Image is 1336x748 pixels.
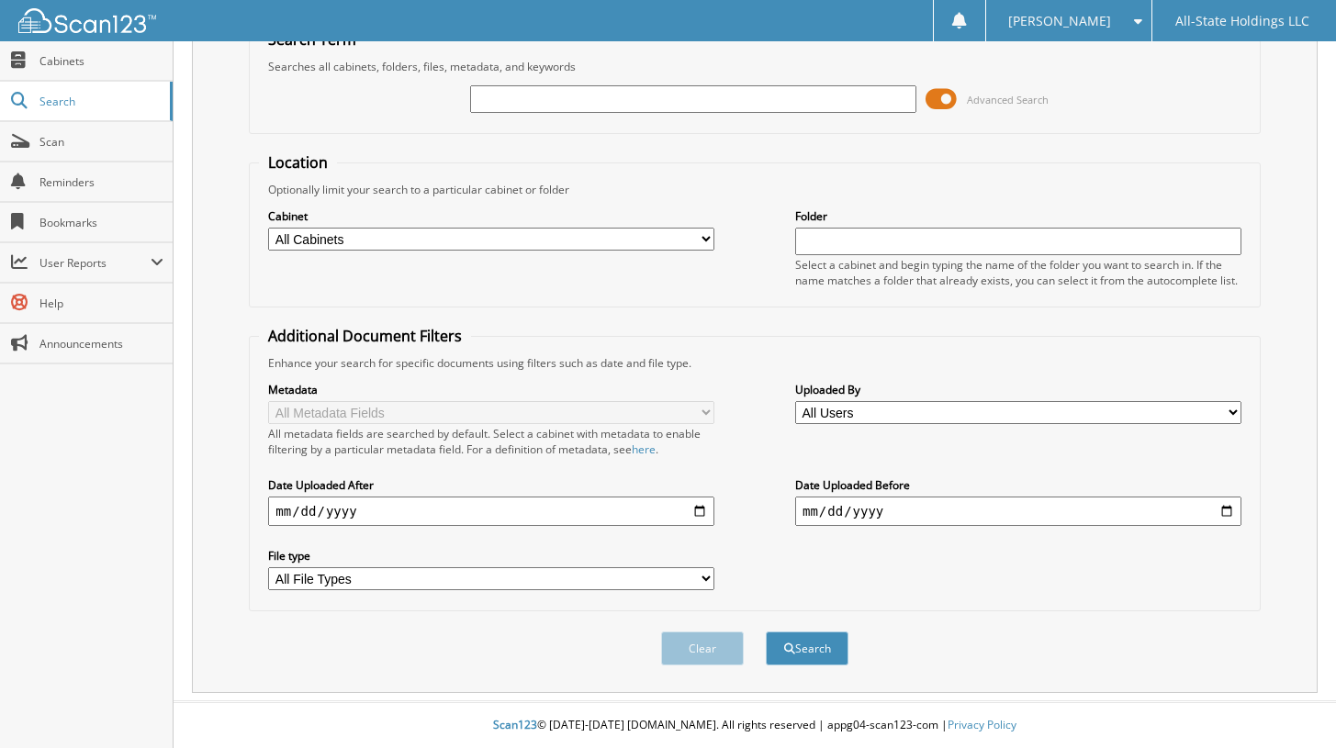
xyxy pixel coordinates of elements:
[39,174,163,190] span: Reminders
[967,93,1049,106] span: Advanced Search
[259,326,471,346] legend: Additional Document Filters
[795,257,1241,288] div: Select a cabinet and begin typing the name of the folder you want to search in. If the name match...
[39,215,163,230] span: Bookmarks
[39,255,151,271] span: User Reports
[39,53,163,69] span: Cabinets
[795,208,1241,224] label: Folder
[259,355,1250,371] div: Enhance your search for specific documents using filters such as date and file type.
[39,336,163,352] span: Announcements
[268,208,714,224] label: Cabinet
[268,426,714,457] div: All metadata fields are searched by default. Select a cabinet with metadata to enable filtering b...
[39,134,163,150] span: Scan
[268,477,714,493] label: Date Uploaded After
[795,497,1241,526] input: end
[268,382,714,397] label: Metadata
[948,717,1016,732] a: Privacy Policy
[632,441,656,457] a: here
[1244,660,1336,748] iframe: Chat Widget
[39,296,163,311] span: Help
[1175,16,1309,27] span: All-State Holdings LLC
[174,703,1336,748] div: © [DATE]-[DATE] [DOMAIN_NAME]. All rights reserved | appg04-scan123-com |
[268,497,714,526] input: start
[766,631,848,665] button: Search
[795,477,1241,493] label: Date Uploaded Before
[1008,16,1111,27] span: [PERSON_NAME]
[259,152,337,173] legend: Location
[268,548,714,564] label: File type
[259,59,1250,74] div: Searches all cabinets, folders, files, metadata, and keywords
[39,94,161,109] span: Search
[18,8,156,33] img: scan123-logo-white.svg
[795,382,1241,397] label: Uploaded By
[661,631,744,665] button: Clear
[259,182,1250,197] div: Optionally limit your search to a particular cabinet or folder
[493,717,537,732] span: Scan123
